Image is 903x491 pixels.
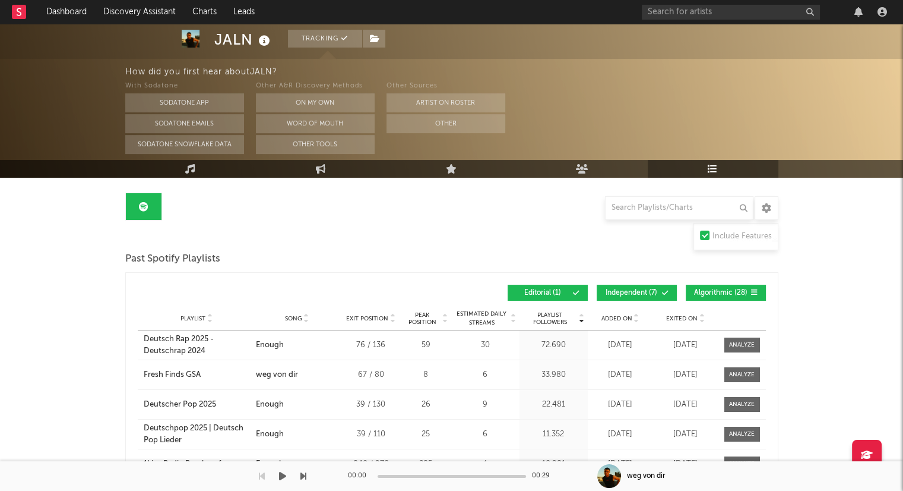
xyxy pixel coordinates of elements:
div: weg von dir [256,369,298,381]
div: Enough [256,399,284,411]
span: Playlists/Charts [125,163,237,178]
div: 59 [404,339,448,351]
div: 840 / 970 [344,458,398,470]
div: [DATE] [591,369,650,381]
div: Enough [256,429,284,440]
div: 4 [454,458,517,470]
button: Artist on Roster [386,93,505,112]
a: weg von dir [256,369,338,381]
div: 10.981 [522,458,585,470]
div: Enough [256,458,284,470]
input: Search for artists [642,5,820,20]
div: 9 [454,399,517,411]
div: [DATE] [591,458,650,470]
div: 25 [404,429,448,440]
div: 39 / 130 [344,399,398,411]
span: Playlist Followers [522,311,578,326]
div: [DATE] [591,399,650,411]
div: [DATE] [656,339,715,351]
span: Past Spotify Playlists [125,252,220,266]
div: With Sodatone [125,79,244,93]
button: Other [386,114,505,133]
button: On My Own [256,93,375,112]
span: Algorithmic ( 28 ) [693,289,748,297]
span: Exited On [666,315,698,322]
div: Other A&R Discovery Methods [256,79,375,93]
a: Enough [256,339,338,351]
div: 6 [454,429,517,440]
div: Include Features [712,229,772,244]
div: Enough [256,339,284,351]
div: 26 [404,399,448,411]
div: 72.690 [522,339,585,351]
div: 00:29 [532,469,556,483]
a: Deutsch Rap 2025 - Deutschrap 2024 [144,333,251,357]
button: Word Of Mouth [256,114,375,133]
button: Sodatone Snowflake Data [125,135,244,154]
span: Playlist [180,315,205,322]
div: 30 [454,339,517,351]
span: Independent ( 7 ) [604,289,659,297]
div: [DATE] [656,399,715,411]
a: Enough [256,458,338,470]
span: Added On [601,315,632,322]
div: [DATE] [591,429,650,440]
div: Fresh Finds GSA [144,369,201,381]
div: [DATE] [591,339,650,351]
a: Fresh Finds GSA [144,369,251,381]
a: Enough [256,399,338,411]
button: Tracking [288,30,362,48]
div: 67 / 80 [344,369,398,381]
div: 76 / 136 [344,339,398,351]
a: Deutscher Pop 2025 [144,399,251,411]
button: Independent(7) [597,285,677,301]
a: Deutschpop 2025 | Deutsch Pop Lieder [144,423,251,446]
div: JALN [214,30,273,49]
div: [DATE] [656,458,715,470]
button: Sodatone App [125,93,244,112]
input: Search Playlists/Charts [605,196,753,220]
div: weg von dir [627,471,666,481]
div: 1Live Radio Rec. by a fan [144,458,230,470]
span: Exit Position [346,315,388,322]
span: Editorial ( 1 ) [515,289,570,297]
div: 11.352 [522,429,585,440]
div: 33.980 [522,369,585,381]
div: 22.481 [522,399,585,411]
span: Peak Position [404,311,441,326]
div: Deutscher Pop 2025 [144,399,216,411]
div: [DATE] [656,369,715,381]
div: 8 [404,369,448,381]
button: Algorithmic(28) [686,285,766,301]
div: 00:00 [348,469,372,483]
a: 1Live Radio Rec. by a fan [144,458,251,470]
div: [DATE] [656,429,715,440]
button: Other Tools [256,135,375,154]
div: 285 [404,458,448,470]
span: Estimated Daily Streams [454,310,509,328]
a: Enough [256,429,338,440]
span: Song [285,315,302,322]
div: 39 / 110 [344,429,398,440]
button: Editorial(1) [508,285,588,301]
div: Other Sources [386,79,505,93]
div: 6 [454,369,517,381]
button: Sodatone Emails [125,114,244,133]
